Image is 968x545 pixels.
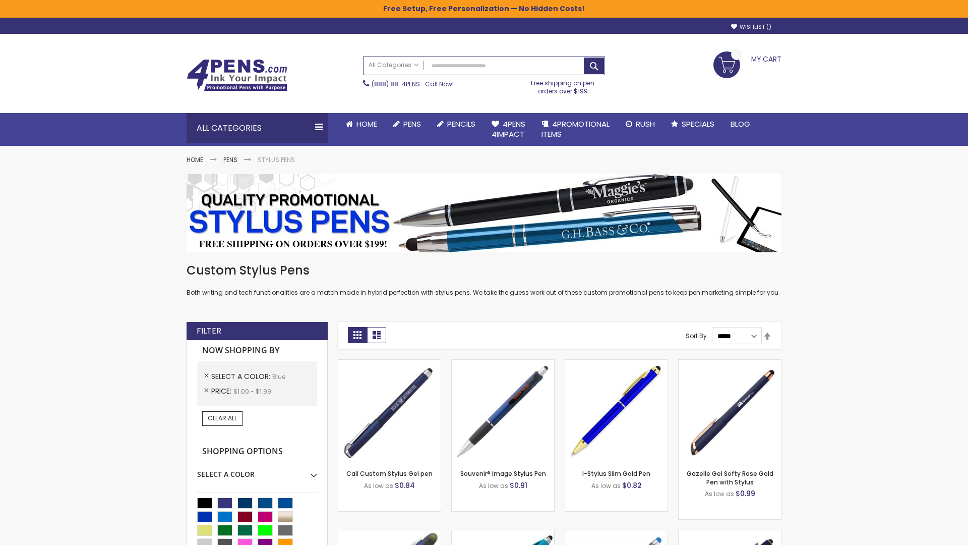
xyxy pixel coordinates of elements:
[722,113,758,135] a: Blog
[348,327,367,343] strong: Grid
[483,113,533,146] a: 4Pens4impact
[622,480,642,490] span: $0.82
[202,411,243,425] a: Clear All
[636,119,655,129] span: Rush
[258,155,295,164] strong: Stylus Pens
[197,441,317,463] strong: Shopping Options
[338,360,441,462] img: Cali Custom Stylus Gel pen-Blue
[187,59,287,91] img: 4Pens Custom Pens and Promotional Products
[338,530,441,538] a: Souvenir® Jalan Highlighter Stylus Pen Combo-Blue
[356,119,377,129] span: Home
[565,360,668,462] img: I-Stylus Slim Gold-Blue
[510,480,527,490] span: $0.91
[521,75,606,95] div: Free shipping on pen orders over $199
[187,155,203,164] a: Home
[452,360,554,462] img: Souvenir® Image Stylus Pen-Blue
[565,359,668,368] a: I-Stylus Slim Gold-Blue
[541,119,610,139] span: 4PROMOTIONAL ITEMS
[731,23,771,31] a: Wishlist
[197,462,317,479] div: Select A Color
[533,113,618,146] a: 4PROMOTIONALITEMS
[272,372,285,381] span: Blue
[197,325,221,337] strong: Filter
[385,113,429,135] a: Pens
[187,262,781,279] h1: Custom Stylus Pens
[187,174,781,252] img: Stylus Pens
[223,155,237,164] a: Pens
[565,530,668,538] a: Islander Softy Gel with Stylus - ColorJet Imprint-Blue
[492,119,525,139] span: 4Pens 4impact
[211,371,272,381] span: Select A Color
[447,119,475,129] span: Pencils
[663,113,722,135] a: Specials
[679,359,781,368] a: Gazelle Gel Softy Rose Gold Pen with Stylus-Blue
[591,481,621,490] span: As low as
[679,360,781,462] img: Gazelle Gel Softy Rose Gold Pen with Stylus-Blue
[429,113,483,135] a: Pencils
[364,481,393,490] span: As low as
[233,387,271,396] span: $1.00 - $1.99
[403,119,421,129] span: Pens
[211,386,233,396] span: Price
[187,262,781,297] div: Both writing and tech functionalities are a match made in hybrid perfection with stylus pens. We ...
[338,359,441,368] a: Cali Custom Stylus Gel pen-Blue
[364,57,424,74] a: All Categories
[372,80,420,88] a: (888) 88-4PENS
[452,530,554,538] a: Neon Stylus Highlighter-Pen Combo-Blue
[731,119,750,129] span: Blog
[582,469,650,478] a: I-Stylus Slim Gold Pen
[618,113,663,135] a: Rush
[395,480,415,490] span: $0.84
[679,530,781,538] a: Custom Soft Touch® Metal Pens with Stylus-Blue
[705,489,734,498] span: As low as
[187,113,328,143] div: All Categories
[338,113,385,135] a: Home
[687,469,773,486] a: Gazelle Gel Softy Rose Gold Pen with Stylus
[452,359,554,368] a: Souvenir® Image Stylus Pen-Blue
[460,469,546,478] a: Souvenir® Image Stylus Pen
[346,469,433,478] a: Cali Custom Stylus Gel pen
[736,488,755,499] span: $0.99
[369,61,419,69] span: All Categories
[197,340,317,361] strong: Now Shopping by
[372,80,454,88] span: - Call Now!
[682,119,714,129] span: Specials
[686,332,707,340] label: Sort By
[479,481,508,490] span: As low as
[208,414,237,422] span: Clear All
